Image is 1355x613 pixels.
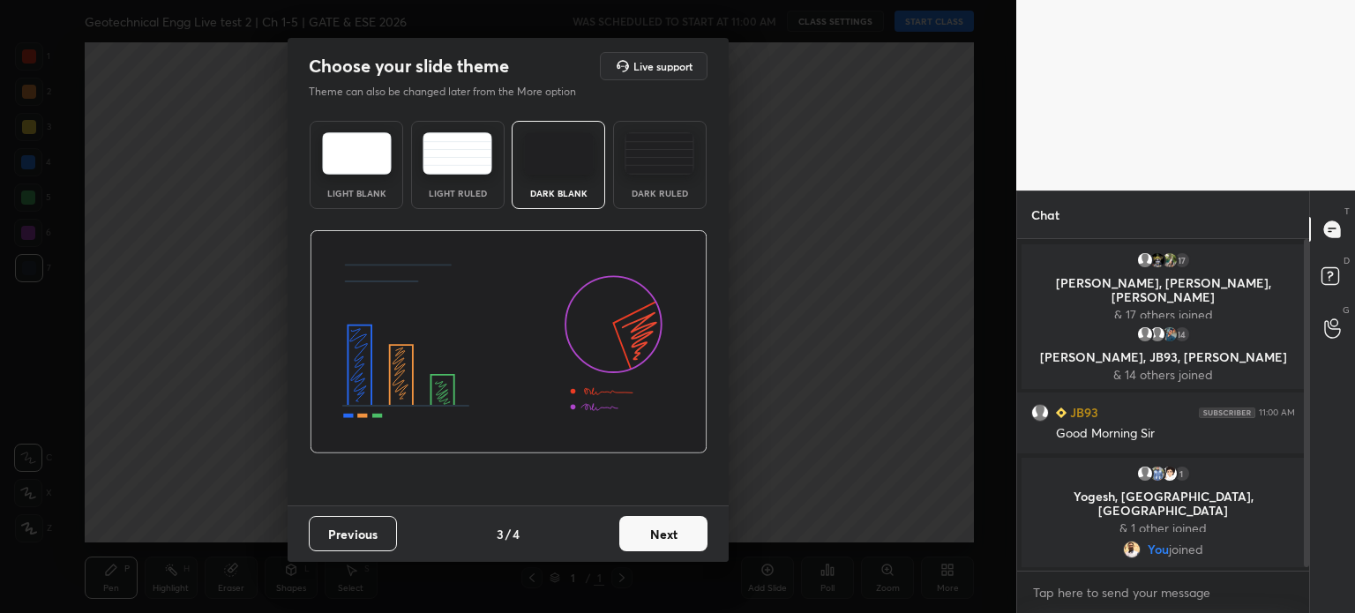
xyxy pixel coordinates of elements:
[1032,368,1294,382] p: & 14 others joined
[625,132,694,175] img: darkRuledTheme.de295e13.svg
[1344,205,1350,218] p: T
[423,189,493,198] div: Light Ruled
[309,516,397,551] button: Previous
[1173,251,1191,269] div: 17
[309,55,509,78] h2: Choose your slide theme
[497,525,504,543] h4: 3
[524,132,594,175] img: darkTheme.f0cc69e5.svg
[619,516,707,551] button: Next
[1032,276,1294,304] p: [PERSON_NAME], [PERSON_NAME], [PERSON_NAME]
[1136,465,1154,482] img: default.png
[1136,251,1154,269] img: default.png
[309,84,595,100] p: Theme can also be changed later from the More option
[513,525,520,543] h4: 4
[1067,403,1098,422] h6: JB93
[1259,407,1295,418] div: 11:00 AM
[1161,251,1179,269] img: 0bbe922dbdd0442daaa8d4efdbade835.jpg
[1032,350,1294,364] p: [PERSON_NAME], JB93, [PERSON_NAME]
[322,132,392,175] img: lightTheme.e5ed3b09.svg
[1017,191,1074,238] p: Chat
[1032,308,1294,322] p: & 17 others joined
[423,132,492,175] img: lightRuledTheme.5fabf969.svg
[505,525,511,543] h4: /
[1032,490,1294,518] p: Yogesh, [GEOGRAPHIC_DATA], [GEOGRAPHIC_DATA]
[633,61,692,71] h5: Live support
[1056,425,1295,443] div: Good Morning Sir
[310,230,707,454] img: darkThemeBanner.d06ce4a2.svg
[1136,325,1154,343] img: default.png
[1169,542,1203,557] span: joined
[1199,407,1255,418] img: 4P8fHbbgJtejmAAAAAElFTkSuQmCC
[625,189,695,198] div: Dark Ruled
[523,189,594,198] div: Dark Blank
[1149,465,1166,482] img: 9aa9138aa2434328bf92ded097b26677.jpg
[1148,542,1169,557] span: You
[1056,407,1067,418] img: Learner_Badge_beginner_1_8b307cf2a0.svg
[1343,303,1350,317] p: G
[1149,325,1166,343] img: default.png
[1173,325,1191,343] div: 14
[1173,465,1191,482] div: 1
[1344,254,1350,267] p: D
[1161,465,1179,482] img: 27daf71a3f63465192578472af214eac.jpg
[1031,404,1049,422] img: default.png
[1149,251,1166,269] img: 3
[1032,521,1294,535] p: & 1 other joined
[1123,541,1141,558] img: fda5f69eff034ab9acdd9fb98457250a.jpg
[321,189,392,198] div: Light Blank
[1017,241,1309,571] div: grid
[1161,325,1179,343] img: fd18c16fa44f46b7a271d1b248a8b5f4.jpg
